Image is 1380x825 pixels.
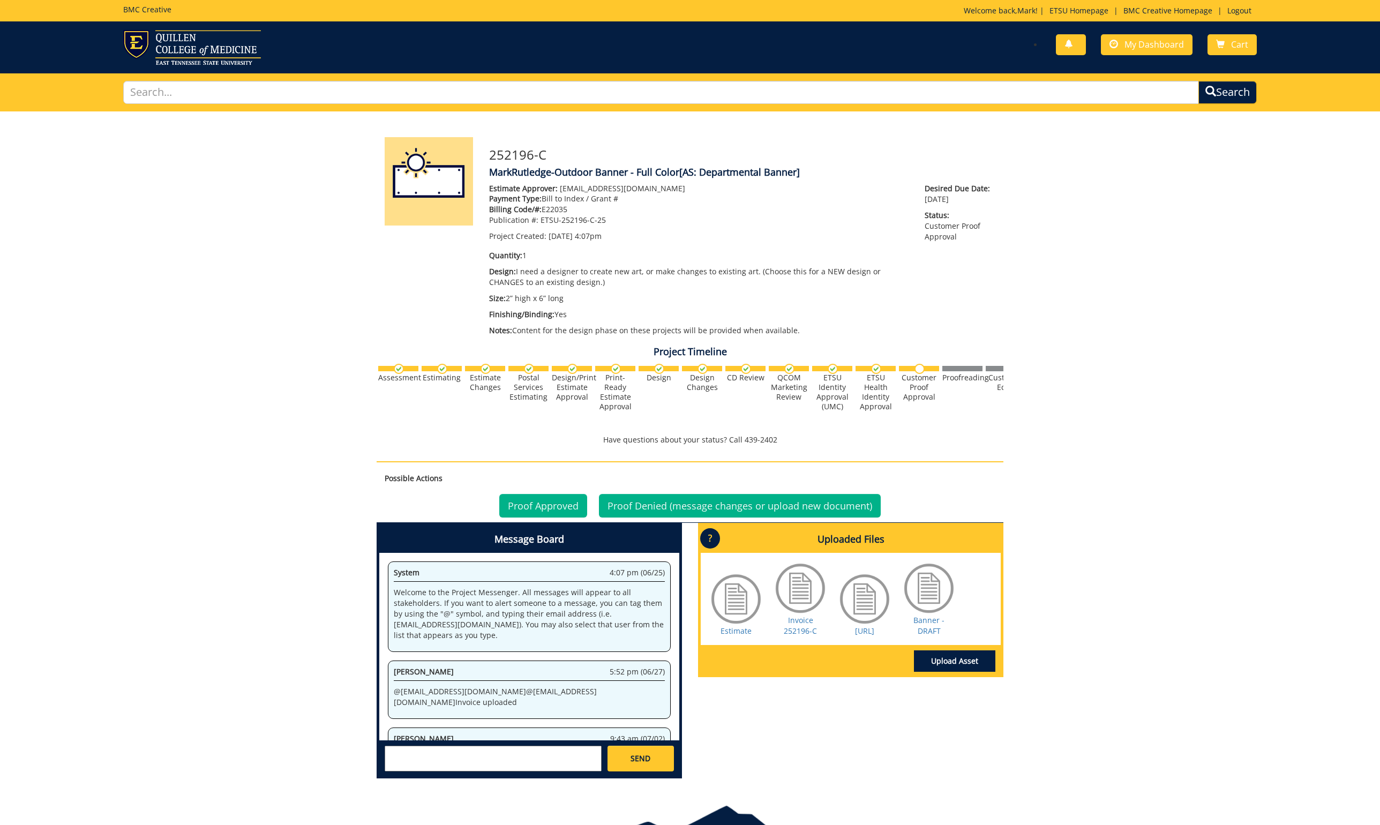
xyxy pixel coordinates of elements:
[595,373,635,411] div: Print-Ready Estimate Approval
[1222,5,1257,16] a: Logout
[812,373,852,411] div: ETSU Identity Approval (UMC)
[914,364,925,374] img: no
[489,266,516,276] span: Design:
[489,183,909,194] p: [EMAIL_ADDRESS][DOMAIN_NAME]
[524,364,534,374] img: checkmark
[855,626,874,636] a: [URL]
[499,494,587,517] a: Proof Approved
[489,167,995,178] h4: MarkRutledge-Outdoor Banner - Full Color
[394,733,454,744] span: [PERSON_NAME]
[871,364,881,374] img: checkmark
[1207,34,1257,55] a: Cart
[489,325,512,335] span: Notes:
[489,215,538,225] span: Publication #:
[489,325,909,336] p: Content for the design phase on these projects will be provided when available.
[385,746,602,771] textarea: messageToSend
[599,494,881,517] a: Proof Denied (message changes or upload new document)
[489,293,506,303] span: Size:
[394,567,419,577] span: System
[489,204,909,215] p: E22035
[377,347,1003,357] h4: Project Timeline
[378,373,418,382] div: Assessment
[489,204,542,214] span: Billing Code/#:
[1044,5,1114,16] a: ETSU Homepage
[379,526,679,553] h4: Message Board
[610,666,665,677] span: 5:52 pm (06/27)
[913,615,944,636] a: Banner - DRAFT
[925,183,995,194] span: Desired Due Date:
[1101,34,1192,55] a: My Dashboard
[769,373,809,402] div: QCOM Marketing Review
[682,373,722,392] div: Design Changes
[856,373,896,411] div: ETSU Health Identity Approval
[610,567,665,578] span: 4:07 pm (06/25)
[1198,81,1257,104] button: Search
[123,81,1199,104] input: Search...
[489,250,522,260] span: Quantity:
[721,626,752,636] a: Estimate
[385,137,473,226] img: Product featured image
[784,364,794,374] img: checkmark
[394,686,665,708] p: @ [EMAIL_ADDRESS][DOMAIN_NAME] @ [EMAIL_ADDRESS][DOMAIN_NAME] Invoice uploaded
[567,364,577,374] img: checkmark
[631,753,650,764] span: SEND
[986,373,1026,392] div: Customer Edits
[679,166,800,178] span: [AS: Departmental Banner]
[741,364,751,374] img: checkmark
[394,587,665,641] p: Welcome to the Project Messenger. All messages will appear to all stakeholders. If you want to al...
[508,373,549,402] div: Postal Services Estimating
[942,373,982,382] div: Proofreading
[899,373,939,402] div: Customer Proof Approval
[489,250,909,261] p: 1
[607,746,674,771] a: SEND
[700,528,720,549] p: ?
[489,309,554,319] span: Finishing/Binding:
[925,210,995,221] span: Status:
[914,650,995,672] a: Upload Asset
[123,5,171,13] h5: BMC Creative
[925,183,995,205] p: [DATE]
[697,364,708,374] img: checkmark
[654,364,664,374] img: checkmark
[828,364,838,374] img: checkmark
[489,183,558,193] span: Estimate Approver:
[611,364,621,374] img: checkmark
[394,666,454,677] span: [PERSON_NAME]
[489,193,909,204] p: Bill to Index / Grant #
[481,364,491,374] img: checkmark
[489,193,542,204] span: Payment Type:
[437,364,447,374] img: checkmark
[549,231,602,241] span: [DATE] 4:07pm
[1118,5,1218,16] a: BMC Creative Homepage
[639,373,679,382] div: Design
[1231,39,1248,50] span: Cart
[489,293,909,304] p: 2” high x 6” long
[377,434,1003,445] p: Have questions about your status? Call 439-2402
[925,210,995,242] p: Customer Proof Approval
[725,373,766,382] div: CD Review
[552,373,592,402] div: Design/Print Estimate Approval
[489,309,909,320] p: Yes
[964,5,1257,16] p: Welcome back, ! | | |
[465,373,505,392] div: Estimate Changes
[422,373,462,382] div: Estimating
[123,30,261,65] img: ETSU logo
[394,364,404,374] img: checkmark
[541,215,606,225] span: ETSU-252196-C-25
[489,148,995,162] h3: 252196-C
[489,266,909,288] p: I need a designer to create new art, or make changes to existing art. (Choose this for a NEW desi...
[385,473,442,483] strong: Possible Actions
[489,231,546,241] span: Project Created:
[610,733,665,744] span: 9:43 am (07/02)
[1017,5,1036,16] a: Mark
[784,615,817,636] a: Invoice 252196-C
[1124,39,1184,50] span: My Dashboard
[701,526,1001,553] h4: Uploaded Files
